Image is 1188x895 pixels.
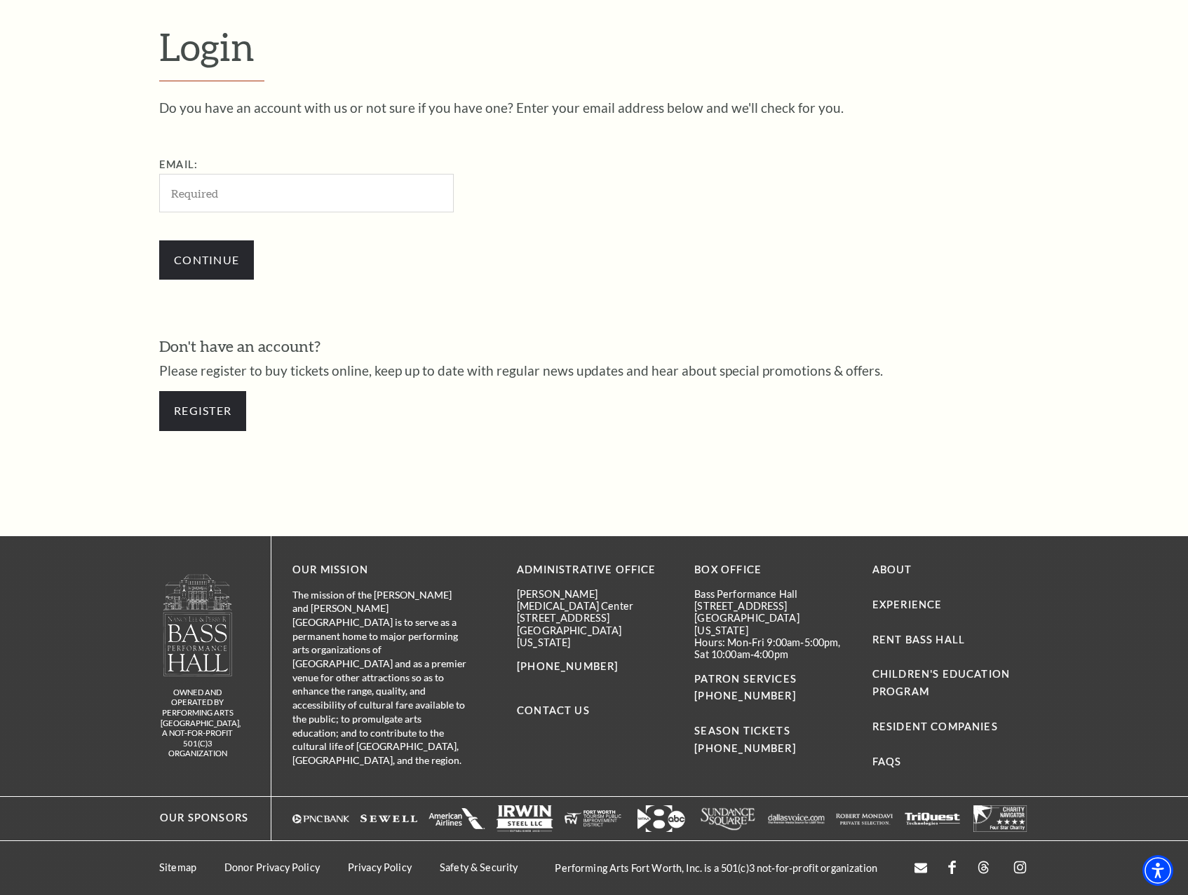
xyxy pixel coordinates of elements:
a: Safety & Security [440,861,518,873]
img: logo-footer.png [162,573,234,676]
a: About [872,563,912,575]
p: [STREET_ADDRESS] [517,612,673,624]
p: Bass Performance Hall [694,588,851,600]
img: fwtpid-websitefooter-117x55.png [565,805,621,832]
img: sundance117x55.png [700,805,757,832]
p: [GEOGRAPHIC_DATA][US_STATE] [517,624,673,649]
input: Required [159,174,454,212]
span: Login [159,24,255,69]
a: Privacy Policy [348,861,412,873]
img: triquest_footer_logo.png [904,805,961,832]
img: wfaa2.png [633,805,689,832]
label: Email: [159,158,198,170]
p: owned and operated by Performing Arts [GEOGRAPHIC_DATA], A NOT-FOR-PROFIT 501(C)3 ORGANIZATION [161,688,234,759]
p: Performing Arts Fort Worth, Inc. is a 501(c)3 not-for-profit organization [541,862,891,874]
a: Rent Bass Hall [872,634,965,645]
img: aa_stacked2_117x55.png [428,805,485,832]
img: sewell-revised_117x55.png [360,805,417,832]
p: Our Sponsors [147,809,248,827]
input: Submit button [159,240,254,280]
a: Donor Privacy Policy [224,861,320,873]
img: charitynavlogo2.png [972,805,1029,832]
p: [PERSON_NAME][MEDICAL_DATA] Center [517,588,673,613]
p: [STREET_ADDRESS] [694,600,851,612]
p: Please register to buy tickets online, keep up to date with regular news updates and hear about s... [159,364,1029,377]
p: Do you have an account with us or not sure if you have one? Enter your email address below and we... [159,101,1029,114]
img: robertmondavi_logo117x55.png [836,805,893,832]
a: Children's Education Program [872,668,1010,697]
p: [GEOGRAPHIC_DATA][US_STATE] [694,612,851,636]
img: irwinsteel_websitefooter_117x55.png [497,805,553,832]
p: Administrative Office [517,561,673,579]
p: The mission of the [PERSON_NAME] and [PERSON_NAME][GEOGRAPHIC_DATA] is to serve as a permanent ho... [292,588,468,767]
a: Sitemap [159,861,196,873]
a: Register [159,391,246,430]
h3: Don't have an account? [159,336,1029,357]
a: Contact Us [517,704,590,716]
p: SEASON TICKETS [PHONE_NUMBER] [694,705,851,758]
p: BOX OFFICE [694,561,851,579]
p: PATRON SERVICES [PHONE_NUMBER] [694,671,851,706]
p: [PHONE_NUMBER] [517,658,673,676]
a: Resident Companies [872,720,998,732]
img: pncbank_websitefooter_117x55.png [292,805,349,832]
div: Accessibility Menu [1142,855,1173,886]
a: Experience [872,599,943,610]
a: FAQs [872,756,902,767]
img: dallasvoice117x55.png [768,805,825,832]
p: OUR MISSION [292,561,468,579]
p: Hours: Mon-Fri 9:00am-5:00pm, Sat 10:00am-4:00pm [694,636,851,661]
